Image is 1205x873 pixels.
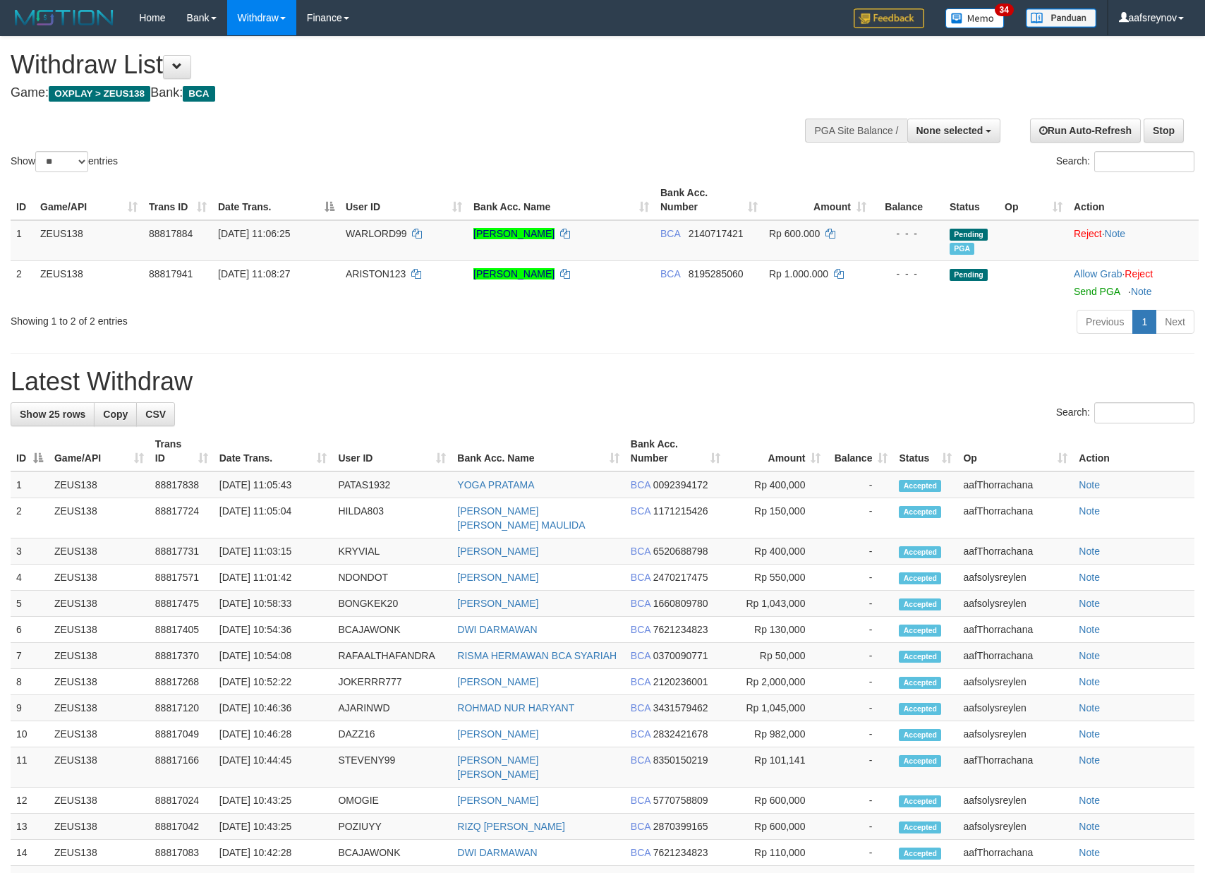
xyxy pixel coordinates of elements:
[1079,598,1100,609] a: Note
[332,538,452,565] td: KRYVIAL
[332,747,452,788] td: STEVENY99
[826,721,893,747] td: -
[214,565,333,591] td: [DATE] 11:01:42
[49,695,150,721] td: ZEUS138
[212,180,340,220] th: Date Trans.: activate to sort column descending
[214,471,333,498] td: [DATE] 11:05:43
[11,180,35,220] th: ID
[332,591,452,617] td: BONGKEK20
[631,624,650,635] span: BCA
[653,650,708,661] span: Copy 0370090771 to clipboard
[826,471,893,498] td: -
[944,180,999,220] th: Status
[145,409,166,420] span: CSV
[957,538,1073,565] td: aafThorrachana
[11,643,49,669] td: 7
[11,538,49,565] td: 3
[150,431,214,471] th: Trans ID: activate to sort column ascending
[457,847,537,858] a: DWI DARMAWAN
[907,119,1001,143] button: None selected
[457,505,585,531] a: [PERSON_NAME] [PERSON_NAME] MAULIDA
[457,598,538,609] a: [PERSON_NAME]
[1094,402,1194,423] input: Search:
[11,747,49,788] td: 11
[1074,268,1122,279] a: Allow Grab
[11,617,49,643] td: 6
[763,180,872,220] th: Amount: activate to sort column ascending
[899,625,941,637] span: Accepted
[899,572,941,584] span: Accepted
[346,268,406,279] span: ARISTON123
[457,821,564,832] a: RIZQ [PERSON_NAME]
[49,565,150,591] td: ZEUS138
[826,498,893,538] td: -
[899,480,941,492] span: Accepted
[1079,624,1100,635] a: Note
[332,695,452,721] td: AJARINWD
[631,572,650,583] span: BCA
[826,431,893,471] th: Balance: activate to sort column ascending
[49,591,150,617] td: ZEUS138
[826,814,893,840] td: -
[11,368,1194,396] h1: Latest Withdraw
[826,788,893,814] td: -
[11,565,49,591] td: 4
[899,795,941,807] span: Accepted
[653,624,708,635] span: Copy 7621234823 to clipboard
[957,840,1073,866] td: aafThorrachana
[826,747,893,788] td: -
[1074,228,1102,239] a: Reject
[11,431,49,471] th: ID: activate to sort column descending
[332,788,452,814] td: OMOGIE
[1056,402,1194,423] label: Search:
[150,643,214,669] td: 88817370
[214,643,333,669] td: [DATE] 10:54:08
[49,431,150,471] th: Game/API: activate to sort column ascending
[149,268,193,279] span: 88817941
[214,814,333,840] td: [DATE] 10:43:25
[631,795,650,806] span: BCA
[1079,650,1100,661] a: Note
[11,788,49,814] td: 12
[457,479,534,490] a: YOGA PRATAMA
[457,754,538,780] a: [PERSON_NAME] [PERSON_NAME]
[726,840,827,866] td: Rp 110,000
[332,431,452,471] th: User ID: activate to sort column ascending
[660,268,680,279] span: BCA
[726,643,827,669] td: Rp 50,000
[457,624,537,635] a: DWI DARMAWAN
[218,228,290,239] span: [DATE] 11:06:25
[457,572,538,583] a: [PERSON_NAME]
[899,677,941,689] span: Accepted
[457,702,574,714] a: ROHMAD NUR HARYANT
[35,260,143,304] td: ZEUS138
[893,431,957,471] th: Status: activate to sort column ascending
[11,260,35,304] td: 2
[332,498,452,538] td: HILDA803
[150,721,214,747] td: 88817049
[653,795,708,806] span: Copy 5770758809 to clipboard
[214,840,333,866] td: [DATE] 10:42:28
[826,591,893,617] td: -
[726,695,827,721] td: Rp 1,045,000
[957,669,1073,695] td: aafsolysreylen
[143,180,212,220] th: Trans ID: activate to sort column ascending
[11,51,789,79] h1: Withdraw List
[957,471,1073,498] td: aafThorrachana
[136,402,175,426] a: CSV
[49,86,150,102] span: OXPLAY > ZEUS138
[1079,546,1100,557] a: Note
[1068,260,1199,304] td: ·
[332,471,452,498] td: PATAS1932
[1156,310,1194,334] a: Next
[826,538,893,565] td: -
[35,151,88,172] select: Showentries
[214,498,333,538] td: [DATE] 11:05:04
[653,676,708,687] span: Copy 2120236001 to clipboard
[49,498,150,538] td: ZEUS138
[957,498,1073,538] td: aafThorrachana
[631,546,650,557] span: BCA
[826,669,893,695] td: -
[899,755,941,767] span: Accepted
[346,228,407,239] span: WARLORD99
